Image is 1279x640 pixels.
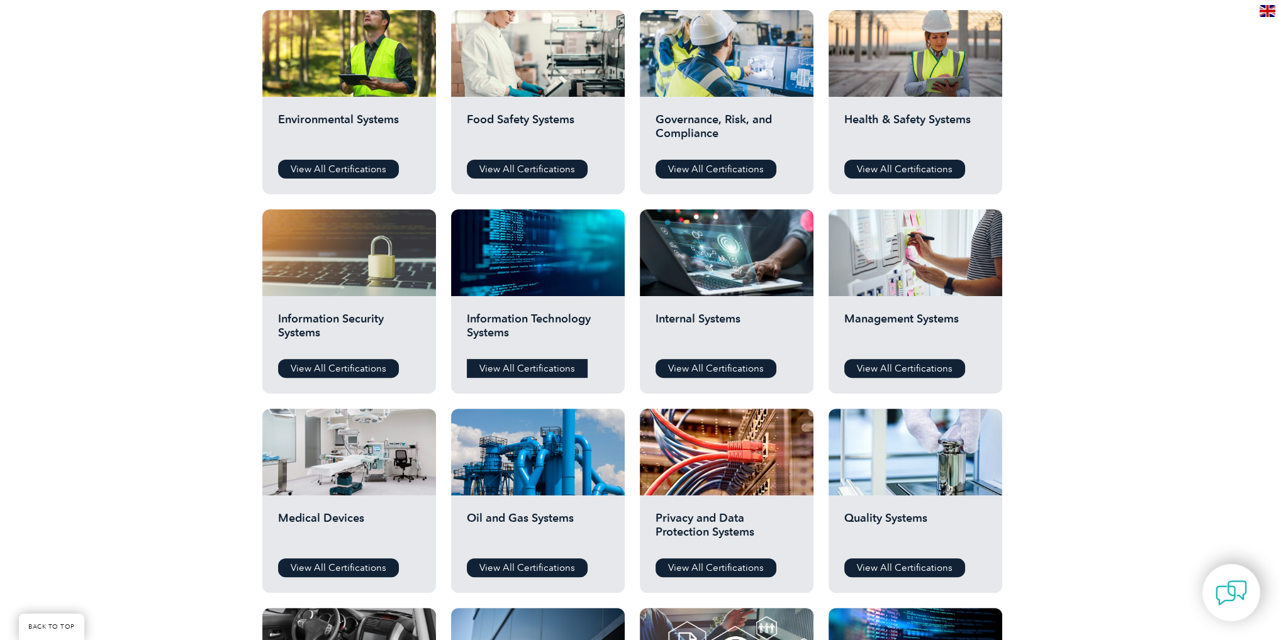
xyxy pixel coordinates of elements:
a: View All Certifications [844,558,965,577]
a: View All Certifications [844,160,965,179]
h2: Privacy and Data Protection Systems [656,511,798,549]
h2: Information Security Systems [278,312,420,350]
a: View All Certifications [278,160,399,179]
h2: Environmental Systems [278,113,420,150]
img: en [1259,5,1275,17]
a: View All Certifications [467,160,588,179]
img: contact-chat.png [1215,577,1247,609]
a: View All Certifications [656,359,776,378]
h2: Internal Systems [656,312,798,350]
a: View All Certifications [467,558,588,577]
h2: Oil and Gas Systems [467,511,609,549]
a: View All Certifications [656,160,776,179]
h2: Health & Safety Systems [844,113,986,150]
a: View All Certifications [656,558,776,577]
h2: Information Technology Systems [467,312,609,350]
h2: Quality Systems [844,511,986,549]
a: BACK TO TOP [19,614,84,640]
a: View All Certifications [467,359,588,378]
h2: Medical Devices [278,511,420,549]
h2: Management Systems [844,312,986,350]
h2: Governance, Risk, and Compliance [656,113,798,150]
a: View All Certifications [844,359,965,378]
a: View All Certifications [278,359,399,378]
a: View All Certifications [278,558,399,577]
h2: Food Safety Systems [467,113,609,150]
